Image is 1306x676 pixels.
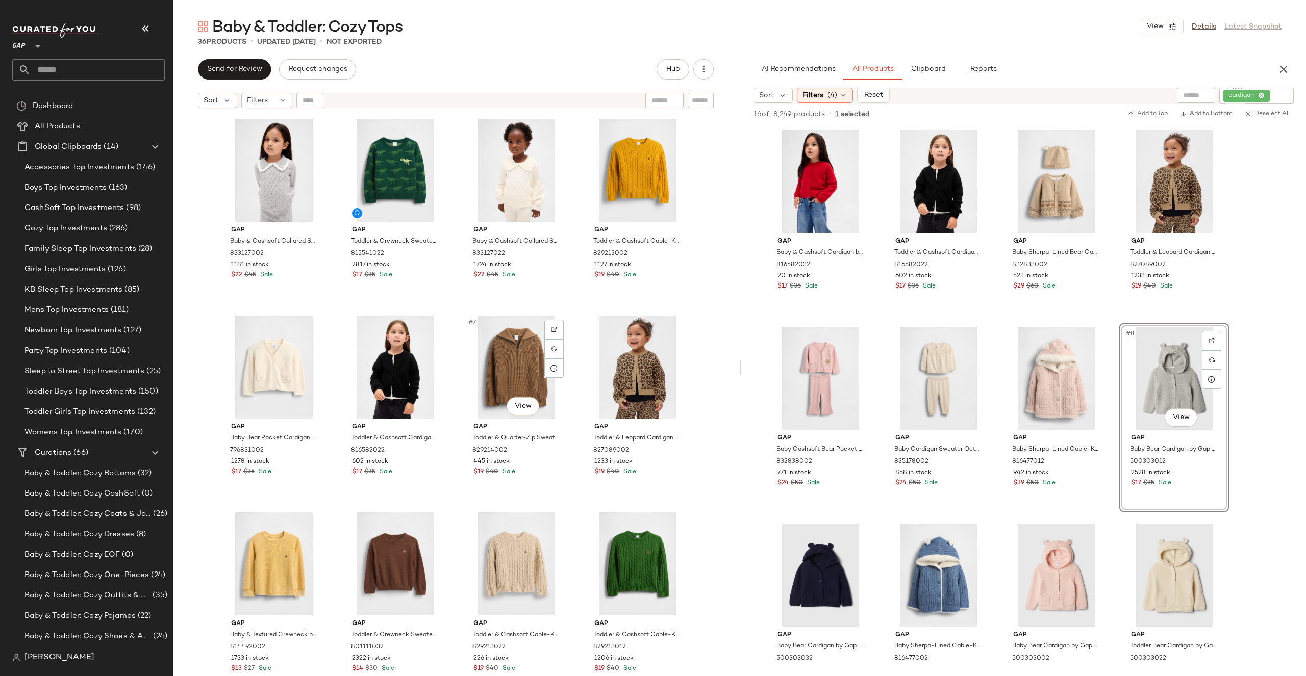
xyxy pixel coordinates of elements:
span: (98) [124,202,141,214]
img: cn60516983.jpg [586,316,689,419]
span: 816582022 [894,261,928,270]
span: Family Sleep Top Investments [24,243,136,255]
span: $50 [791,479,803,488]
span: Filters [802,90,823,101]
span: Baby Sherpa-Lined Cable-Knit Bear Cardigan by Gap Blue Heather Size 3-6 M [894,642,981,651]
span: CashSoft Top Investments [24,202,124,214]
img: cn60516983.jpg [1123,130,1225,233]
span: Toddler & Cashsoft Cardigan by Gap Black Size 12-18 M [894,248,981,257]
span: Send for Review [207,65,262,73]
span: 827089002 [1130,261,1166,270]
span: (35) [150,590,167,602]
img: cn60617205.jpg [769,130,872,233]
img: svg%3e [551,326,557,332]
span: $30 [365,664,378,673]
span: 523 in stock [1013,272,1048,281]
span: Baby Bear Pocket Cardigan Sweater by Gap [PERSON_NAME] Size 3-6 M [230,434,316,443]
span: Baby & Toddler: Cozy Bottoms [24,467,136,479]
span: $40 [486,664,498,673]
img: cn60605468.jpg [344,119,446,222]
img: cn55999469.jpg [1123,524,1225,627]
span: Gap [777,237,864,246]
span: Dashboard [33,100,73,112]
span: 1181 in stock [231,261,269,270]
span: $39 [1013,479,1024,488]
span: Sale [621,272,636,278]
span: Gap [231,423,317,432]
span: Sort [759,90,774,101]
span: Sleep to Street Top Investments [24,366,144,377]
span: Sale [923,480,938,486]
img: cn60617193.jpg [344,316,446,419]
span: 2322 in stock [352,654,391,663]
img: svg%3e [551,346,557,352]
span: Sale [378,469,392,475]
img: cn56509217.jpg [1005,524,1108,627]
span: $40 [607,467,619,477]
span: Baby & Toddler: Cozy Outfits & Sets [24,590,150,602]
span: $40 [607,664,619,673]
span: Deselect All [1245,111,1290,118]
span: Hub [666,65,680,73]
span: (0) [120,549,133,561]
span: Baby Sherpa-Lined Bear Cardigan Sweater Set by Gap Wicker Beige Size 3-6 M [1012,248,1098,257]
span: • [320,36,322,48]
span: Accessories Top Investments [24,162,134,173]
span: All Products [35,121,80,133]
span: 1206 in stock [594,654,634,663]
span: 602 in stock [352,457,388,466]
span: Gap [1013,434,1099,443]
span: Sale [1158,283,1173,290]
span: Sale [257,665,271,672]
span: $29 [1013,282,1024,291]
img: cn59894219.jpg [586,119,689,222]
button: Send for Review [198,59,271,80]
span: Gap [777,631,864,640]
span: Reset [863,91,883,99]
span: (26) [151,508,167,520]
span: $24 [777,479,789,488]
span: Gap [895,631,982,640]
span: 500303002 [1012,654,1049,663]
span: View [1172,413,1189,422]
span: Baby & Toddler: Cozy CashSoft [24,488,140,500]
span: Baby & Toddler: Cozy Dresses [24,529,134,540]
span: 16 of [754,109,769,120]
span: Toddler Girls Top Investments [24,406,135,418]
span: 829213012 [593,643,626,652]
a: Details [1192,21,1216,32]
span: (132) [135,406,156,418]
span: Toddler & Leopard Cardigan Sweater by Gap Leopard Size 12-18 M [593,434,680,443]
span: Baby & Cashsoft Cardigan by Gap Modern Red Size 6-12 M [776,248,863,257]
span: Sale [621,469,636,475]
span: cardigan [1228,91,1258,100]
span: $45 [487,271,498,280]
span: $35 [364,271,375,280]
span: Toddler & Cashsoft Cable-Knit Sweater by Gap Light Beige Size 18-24 M [472,631,559,640]
span: Add to Bottom [1180,111,1233,118]
span: Party Top Investments [24,345,107,357]
img: cn60617231.jpg [223,119,325,222]
button: Reset [857,88,890,103]
span: Gap [231,226,317,235]
span: (32) [136,467,152,479]
span: Gap [1131,237,1217,246]
span: 226 in stock [473,654,509,663]
span: $40 [486,467,498,477]
span: 771 in stock [777,469,811,478]
span: Gap [473,226,560,235]
span: Baby Bear Cardigan by Gap Dark Night Blue Size 3-6 M [776,642,863,651]
span: Request changes [288,65,347,73]
span: (170) [121,427,143,438]
span: $19 [594,467,605,477]
p: Not Exported [326,37,382,47]
span: Toddler & Cashsoft Cardigan by Gap Black Size 12-18 M [351,434,437,443]
span: [PERSON_NAME] [24,652,94,664]
button: Add to Top [1123,108,1172,120]
div: Products [198,37,246,47]
button: View [1165,408,1197,427]
span: $35 [790,282,801,291]
span: $35 [908,282,919,291]
span: Sale [1041,480,1056,486]
button: View [507,397,539,415]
